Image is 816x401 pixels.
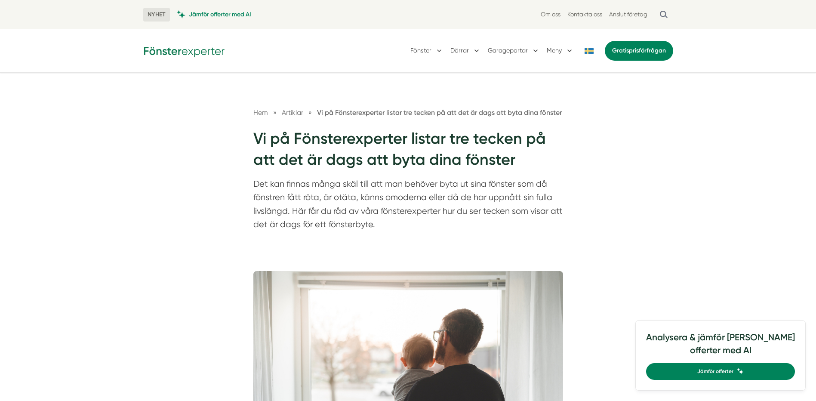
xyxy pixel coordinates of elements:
[646,363,795,380] a: Jämför offerter
[143,8,170,22] span: NYHET
[612,47,629,54] span: Gratis
[253,128,563,177] h1: Vi på Fönsterexperter listar tre tecken på att det är dags att byta dina fönster
[177,10,251,19] a: Jämför offerter med AI
[488,40,540,62] button: Garageportar
[410,40,443,62] button: Fönster
[273,107,277,118] span: »
[143,44,225,57] img: Fönsterexperter Logotyp
[282,108,303,117] span: Artiklar
[646,331,795,363] h4: Analysera & jämför [PERSON_NAME] offerter med AI
[253,177,563,236] p: Det kan finnas många skäl till att man behöver byta ut sina fönster som då fönstren fått röta, är...
[541,10,560,19] a: Om oss
[253,108,268,117] a: Hem
[609,10,647,19] a: Anslut företag
[547,40,574,62] button: Meny
[308,107,312,118] span: »
[605,41,673,61] a: Gratisprisförfrågan
[189,10,251,19] span: Jämför offerter med AI
[282,108,305,117] a: Artiklar
[450,40,481,62] button: Dörrar
[317,108,562,117] a: Vi på Fönsterexperter listar tre tecken på att det är dags att byta dina fönster
[567,10,602,19] a: Kontakta oss
[697,367,733,376] span: Jämför offerter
